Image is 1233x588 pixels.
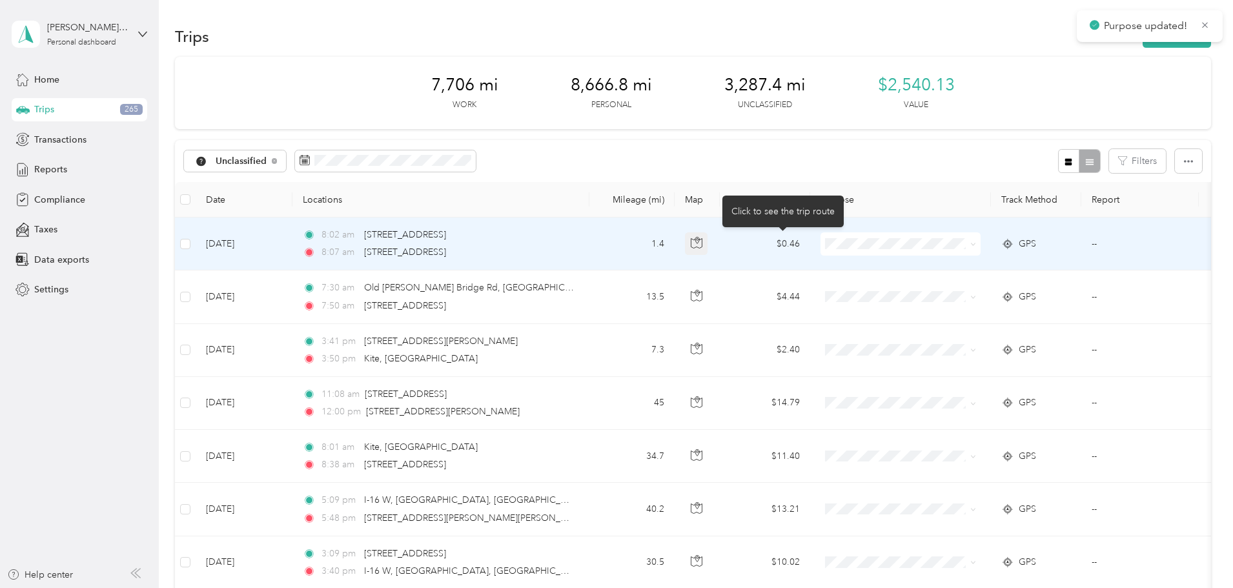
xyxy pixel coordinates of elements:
[34,283,68,296] span: Settings
[321,547,358,561] span: 3:09 pm
[431,75,498,96] span: 7,706 mi
[175,30,209,43] h1: Trips
[321,281,358,295] span: 7:30 am
[675,182,720,218] th: Map
[589,377,675,430] td: 45
[34,73,59,86] span: Home
[1081,218,1199,270] td: --
[196,324,292,377] td: [DATE]
[1081,324,1199,377] td: --
[321,440,358,454] span: 8:01 am
[1104,18,1190,34] p: Purpose updated!
[321,564,358,578] span: 3:40 pm
[1081,377,1199,430] td: --
[34,223,57,236] span: Taxes
[453,99,476,111] p: Work
[1081,483,1199,536] td: --
[196,218,292,270] td: [DATE]
[364,353,478,364] span: Kite, [GEOGRAPHIC_DATA]
[571,75,652,96] span: 8,666.8 mi
[34,163,67,176] span: Reports
[589,182,675,218] th: Mileage (mi)
[321,387,360,401] span: 11:08 am
[904,99,928,111] p: Value
[991,182,1081,218] th: Track Method
[1019,502,1036,516] span: GPS
[196,182,292,218] th: Date
[1019,396,1036,410] span: GPS
[720,182,810,218] th: Mileage value
[722,196,844,227] div: Click to see the trip route
[1019,555,1036,569] span: GPS
[364,247,446,258] span: [STREET_ADDRESS]
[720,270,810,323] td: $4.44
[591,99,631,111] p: Personal
[720,324,810,377] td: $2.40
[589,270,675,323] td: 13.5
[738,99,792,111] p: Unclassified
[810,182,991,218] th: Purpose
[321,511,358,525] span: 5:48 pm
[120,104,143,116] span: 265
[364,494,587,505] span: I-16 W, [GEOGRAPHIC_DATA], [GEOGRAPHIC_DATA]
[366,406,520,417] span: [STREET_ADDRESS][PERSON_NAME]
[720,483,810,536] td: $13.21
[364,300,446,311] span: [STREET_ADDRESS]
[47,21,128,34] div: [PERSON_NAME] III
[321,228,358,242] span: 8:02 am
[321,299,358,313] span: 7:50 am
[364,459,446,470] span: [STREET_ADDRESS]
[365,389,447,400] span: [STREET_ADDRESS]
[7,568,73,582] button: Help center
[1019,343,1036,357] span: GPS
[47,39,116,46] div: Personal dashboard
[589,218,675,270] td: 1.4
[321,405,361,419] span: 12:00 pm
[196,483,292,536] td: [DATE]
[1161,516,1233,588] iframe: Everlance-gr Chat Button Frame
[1109,149,1166,173] button: Filters
[364,548,446,559] span: [STREET_ADDRESS]
[1019,290,1036,304] span: GPS
[720,218,810,270] td: $0.46
[321,352,358,366] span: 3:50 pm
[1081,270,1199,323] td: --
[589,324,675,377] td: 7.3
[1081,182,1199,218] th: Report
[196,430,292,483] td: [DATE]
[321,245,358,259] span: 8:07 am
[1019,449,1036,463] span: GPS
[34,103,54,116] span: Trips
[720,377,810,430] td: $14.79
[878,75,955,96] span: $2,540.13
[321,334,358,349] span: 3:41 pm
[364,565,587,576] span: I-16 W, [GEOGRAPHIC_DATA], [GEOGRAPHIC_DATA]
[364,512,637,523] span: [STREET_ADDRESS][PERSON_NAME][PERSON_NAME][US_STATE]
[364,282,694,293] span: Old [PERSON_NAME] Bridge Rd, [GEOGRAPHIC_DATA], [GEOGRAPHIC_DATA]
[196,377,292,430] td: [DATE]
[364,441,478,452] span: Kite, [GEOGRAPHIC_DATA]
[1019,237,1036,251] span: GPS
[321,493,358,507] span: 5:09 pm
[196,270,292,323] td: [DATE]
[321,458,358,472] span: 8:38 am
[364,229,446,240] span: [STREET_ADDRESS]
[1081,430,1199,483] td: --
[216,157,267,166] span: Unclassified
[589,430,675,483] td: 34.7
[724,75,806,96] span: 3,287.4 mi
[364,336,518,347] span: [STREET_ADDRESS][PERSON_NAME]
[34,253,89,267] span: Data exports
[720,430,810,483] td: $11.40
[34,133,87,147] span: Transactions
[589,483,675,536] td: 40.2
[34,193,85,207] span: Compliance
[292,182,589,218] th: Locations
